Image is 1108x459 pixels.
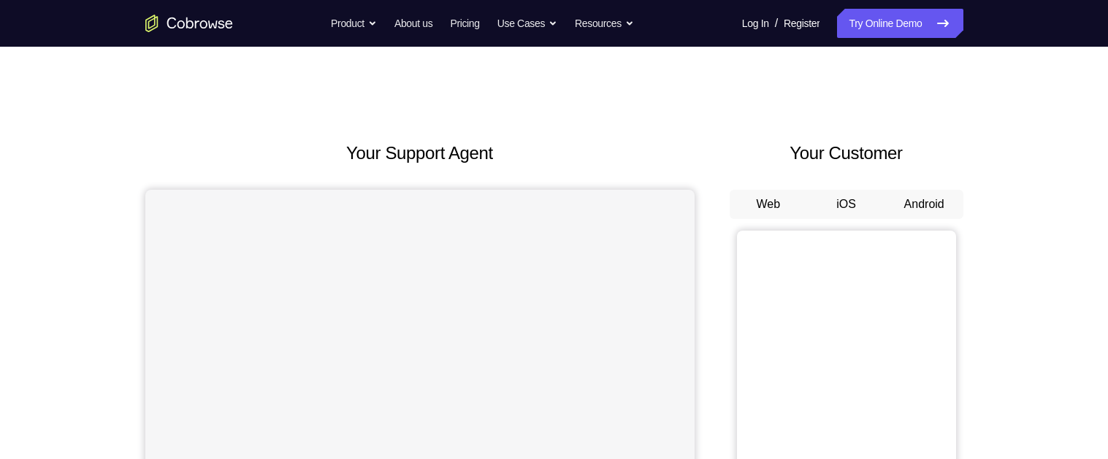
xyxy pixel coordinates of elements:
[775,15,778,32] span: /
[145,15,233,32] a: Go to the home page
[837,9,963,38] a: Try Online Demo
[450,9,479,38] a: Pricing
[575,9,634,38] button: Resources
[807,190,885,219] button: iOS
[497,9,557,38] button: Use Cases
[885,190,963,219] button: Android
[784,9,819,38] a: Register
[145,140,695,166] h2: Your Support Agent
[730,140,963,166] h2: Your Customer
[730,190,808,219] button: Web
[394,9,432,38] a: About us
[742,9,769,38] a: Log In
[331,9,377,38] button: Product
